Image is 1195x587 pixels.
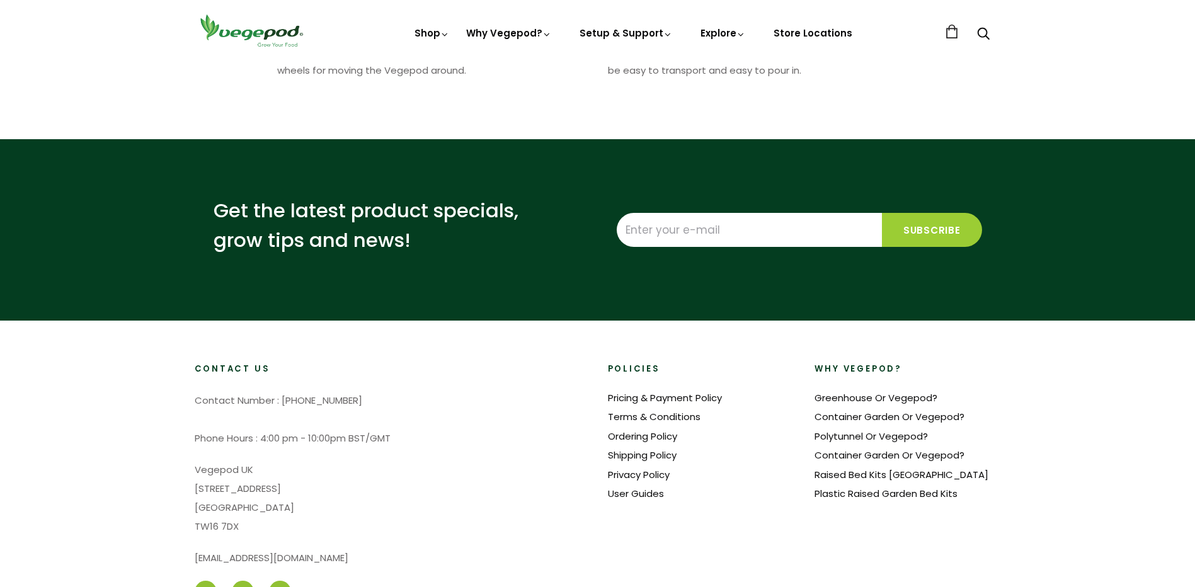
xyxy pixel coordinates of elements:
a: Container Garden Or Vegepod? [815,448,964,462]
a: Raised Bed Kits [GEOGRAPHIC_DATA] [815,468,988,481]
a: Search [977,28,990,42]
a: [EMAIL_ADDRESS][DOMAIN_NAME] [195,551,348,564]
a: Greenhouse Or Vegepod? [815,391,937,404]
a: Ordering Policy [608,430,677,443]
img: Vegepod [195,13,308,48]
a: Explore [700,26,746,40]
h2: Why Vegepod? [815,363,1001,375]
a: Polytunnel Or Vegepod? [815,430,928,443]
p: Vegepod UK [STREET_ADDRESS] [GEOGRAPHIC_DATA] TW16 7DX [195,460,588,536]
a: Why Vegepod? [466,26,552,40]
a: Pricing & Payment Policy [608,391,722,404]
a: User Guides [608,487,664,500]
input: Enter your e-mail [617,213,882,247]
a: Terms & Conditions [608,410,700,423]
input: Subscribe [882,213,982,247]
a: Plastic Raised Garden Bed Kits [815,487,958,500]
a: Privacy Policy [608,468,670,481]
a: Shop [415,26,450,40]
a: Store Locations [774,26,852,40]
p: Contact Number : [PHONE_NUMBER] Phone Hours : 4:00 pm - 10:00pm BST/GMT [195,391,588,448]
a: Setup & Support [580,26,673,40]
a: Shipping Policy [608,448,677,462]
h2: Policies [608,363,794,375]
h2: Contact Us [195,363,588,375]
a: Container Garden Or Vegepod? [815,410,964,423]
p: Get the latest product specials, grow tips and news! [214,196,529,254]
